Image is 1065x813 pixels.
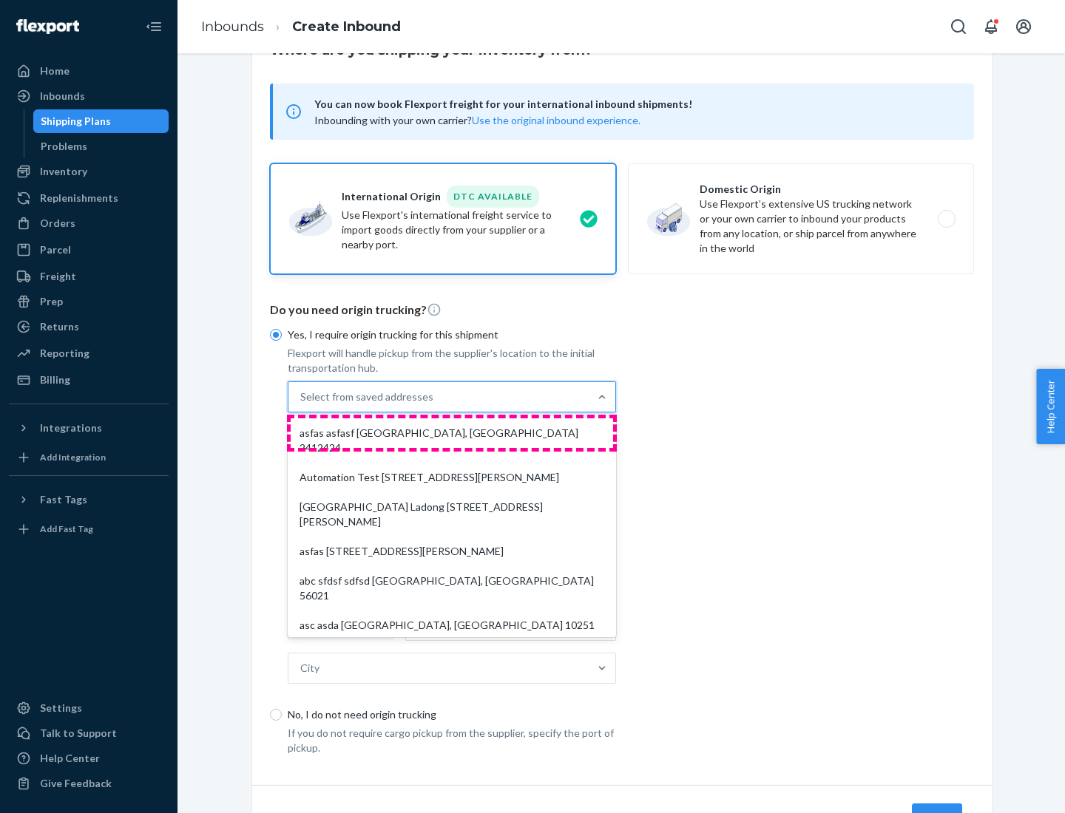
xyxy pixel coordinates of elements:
a: Inventory [9,160,169,183]
div: Reporting [40,346,89,361]
button: Open account menu [1009,12,1038,41]
button: Help Center [1036,369,1065,444]
div: Add Fast Tag [40,523,93,535]
div: abc sfdsf sdfsd [GEOGRAPHIC_DATA], [GEOGRAPHIC_DATA] 56021 [291,566,613,610]
p: Do you need origin trucking? [270,302,974,319]
div: Settings [40,701,82,715]
div: Select from saved addresses [300,390,433,404]
a: Add Integration [9,446,169,469]
div: Help Center [40,751,100,766]
p: If you do not require cargo pickup from the supplier, specify the port of pickup. [288,726,616,755]
a: Replenishments [9,186,169,210]
button: Close Navigation [139,12,169,41]
p: Yes, I require origin trucking for this shipment [288,327,616,342]
div: Inbounds [40,89,85,103]
input: No, I do not need origin trucking [270,709,282,721]
a: Create Inbound [292,18,401,35]
div: Home [40,64,70,78]
a: Returns [9,315,169,339]
span: You can now book Flexport freight for your international inbound shipments! [314,95,956,113]
span: Inbounding with your own carrier? [314,114,640,126]
a: Inbounds [201,18,264,35]
a: Talk to Support [9,721,169,745]
button: Open Search Box [944,12,973,41]
div: Prep [40,294,63,309]
div: asc asda [GEOGRAPHIC_DATA], [GEOGRAPHIC_DATA] 10251 [291,610,613,640]
div: Orders [40,216,75,231]
a: Add Fast Tag [9,517,169,541]
div: Automation Test [STREET_ADDRESS][PERSON_NAME] [291,463,613,492]
button: Use the original inbound experience. [472,113,640,128]
button: Open notifications [976,12,1006,41]
p: Flexport will handle pickup from the supplier's location to the initial transportation hub. [288,346,616,375]
div: Parcel [40,242,71,257]
a: Freight [9,265,169,288]
ol: breadcrumbs [189,5,413,49]
div: asfas asfasf [GEOGRAPHIC_DATA], [GEOGRAPHIC_DATA] 2412424 [291,418,613,463]
a: Problems [33,135,169,158]
a: Help Center [9,746,169,770]
div: Give Feedback [40,776,112,791]
img: Flexport logo [16,19,79,34]
div: Shipping Plans [41,114,111,129]
div: City [300,661,319,676]
div: Talk to Support [40,726,117,741]
a: Parcel [9,238,169,262]
a: Prep [9,290,169,313]
div: Problems [41,139,87,154]
div: Replenishments [40,191,118,205]
a: Orders [9,211,169,235]
button: Integrations [9,416,169,440]
a: Billing [9,368,169,392]
input: Yes, I require origin trucking for this shipment [270,329,282,341]
div: Add Integration [40,451,106,463]
p: No, I do not need origin trucking [288,707,616,722]
div: Fast Tags [40,492,87,507]
div: Inventory [40,164,87,179]
a: Inbounds [9,84,169,108]
button: Fast Tags [9,488,169,511]
button: Give Feedback [9,772,169,795]
div: Integrations [40,421,102,435]
div: asfas [STREET_ADDRESS][PERSON_NAME] [291,537,613,566]
div: Billing [40,373,70,387]
a: Reporting [9,341,169,365]
a: Home [9,59,169,83]
div: Freight [40,269,76,284]
div: [GEOGRAPHIC_DATA] Ladong [STREET_ADDRESS][PERSON_NAME] [291,492,613,537]
a: Settings [9,696,169,720]
a: Shipping Plans [33,109,169,133]
div: Returns [40,319,79,334]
